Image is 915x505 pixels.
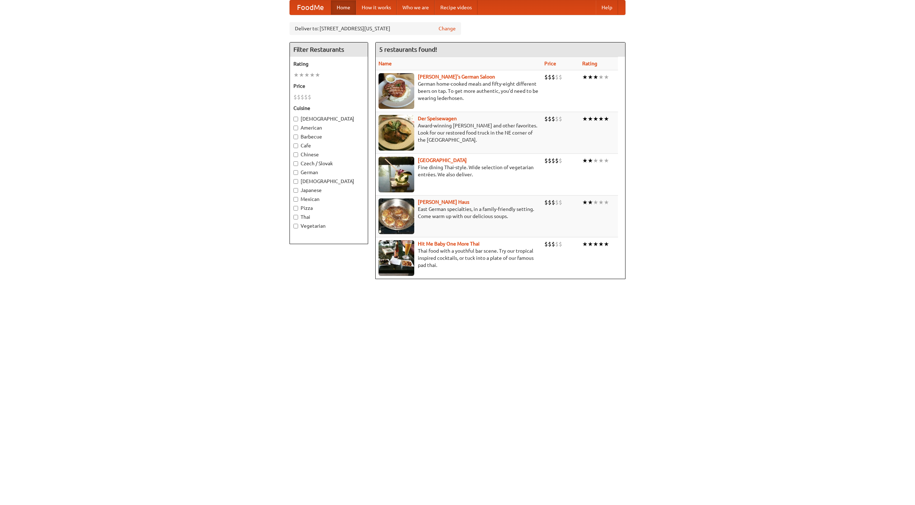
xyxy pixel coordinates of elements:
label: Cafe [293,142,364,149]
li: $ [555,240,559,248]
li: $ [552,240,555,248]
ng-pluralize: 5 restaurants found! [379,46,437,53]
li: ★ [582,73,588,81]
li: $ [555,73,559,81]
li: $ [548,198,552,206]
img: esthers.jpg [379,73,414,109]
li: ★ [598,240,604,248]
li: ★ [299,71,304,79]
li: $ [544,157,548,165]
img: kohlhaus.jpg [379,198,414,234]
label: Czech / Slovak [293,160,364,167]
input: Pizza [293,206,298,211]
li: ★ [315,71,320,79]
li: ★ [604,240,609,248]
li: $ [559,115,562,123]
input: Barbecue [293,135,298,139]
li: ★ [598,73,604,81]
li: $ [552,73,555,81]
input: Thai [293,215,298,219]
li: $ [559,198,562,206]
a: Change [439,25,456,32]
li: ★ [582,115,588,123]
label: Mexican [293,196,364,203]
p: Award-winning [PERSON_NAME] and other favorites. Look for our restored food truck in the NE corne... [379,122,539,143]
input: German [293,170,298,175]
li: ★ [304,71,310,79]
li: $ [544,198,548,206]
a: FoodMe [290,0,331,15]
a: Rating [582,61,597,66]
li: $ [552,157,555,165]
li: $ [297,93,301,101]
li: $ [544,240,548,248]
li: ★ [310,71,315,79]
li: ★ [293,71,299,79]
label: Barbecue [293,133,364,140]
li: ★ [582,157,588,165]
p: German home-cooked meals and fifty-eight different beers on tap. To get more authentic, you'd nee... [379,80,539,102]
h5: Price [293,82,364,90]
input: Czech / Slovak [293,161,298,166]
a: How it works [356,0,397,15]
label: American [293,124,364,131]
li: $ [548,115,552,123]
li: ★ [588,115,593,123]
img: satay.jpg [379,157,414,192]
h5: Rating [293,60,364,67]
li: ★ [598,198,604,206]
li: ★ [593,198,598,206]
input: [DEMOGRAPHIC_DATA] [293,179,298,184]
input: Cafe [293,143,298,148]
a: Home [331,0,356,15]
a: Price [544,61,556,66]
label: Pizza [293,204,364,212]
li: ★ [598,157,604,165]
a: [GEOGRAPHIC_DATA] [418,157,467,163]
p: East German specialties, in a family-friendly setting. Come warm up with our delicious soups. [379,206,539,220]
input: Japanese [293,188,298,193]
a: Recipe videos [435,0,478,15]
li: ★ [582,198,588,206]
li: $ [548,240,552,248]
label: Vegetarian [293,222,364,229]
input: [DEMOGRAPHIC_DATA] [293,117,298,121]
li: $ [552,198,555,206]
li: ★ [593,240,598,248]
input: Mexican [293,197,298,202]
li: $ [555,198,559,206]
b: Der Speisewagen [418,116,457,121]
li: $ [301,93,304,101]
input: Vegetarian [293,224,298,228]
a: Who we are [397,0,435,15]
li: $ [304,93,308,101]
li: $ [544,115,548,123]
li: ★ [588,198,593,206]
h5: Cuisine [293,105,364,112]
li: $ [555,115,559,123]
li: $ [552,115,555,123]
li: $ [559,240,562,248]
label: [DEMOGRAPHIC_DATA] [293,115,364,122]
li: $ [559,157,562,165]
label: Japanese [293,187,364,194]
li: ★ [604,73,609,81]
img: speisewagen.jpg [379,115,414,151]
li: $ [559,73,562,81]
li: $ [548,73,552,81]
label: [DEMOGRAPHIC_DATA] [293,178,364,185]
li: ★ [593,157,598,165]
li: $ [308,93,311,101]
li: $ [555,157,559,165]
li: ★ [598,115,604,123]
label: Chinese [293,151,364,158]
a: [PERSON_NAME]'s German Saloon [418,74,495,80]
input: Chinese [293,152,298,157]
li: ★ [582,240,588,248]
label: Thai [293,213,364,221]
li: $ [544,73,548,81]
li: ★ [588,73,593,81]
li: ★ [604,198,609,206]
